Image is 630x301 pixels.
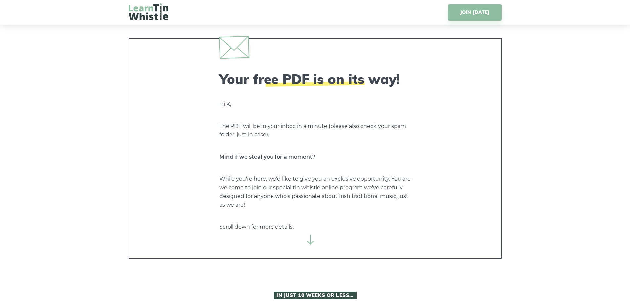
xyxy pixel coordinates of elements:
p: While you're here, we'd like to give you an exclusive opportunity. You are welcome to join our sp... [219,175,411,209]
p: The PDF will be in your inbox in a minute (please also check your spam folder, just in case). [219,122,411,139]
strong: Mind if we steal you for a moment? [219,154,315,160]
h2: Your free PDF is on its way! [219,71,411,87]
img: LearnTinWhistle.com [129,3,168,20]
span: In Just 10 Weeks or Less… [274,292,357,299]
img: envelope.svg [219,36,249,59]
p: Scroll down for more details. [219,223,411,231]
p: Hi K, [219,100,411,109]
a: JOIN [DATE] [448,4,501,21]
